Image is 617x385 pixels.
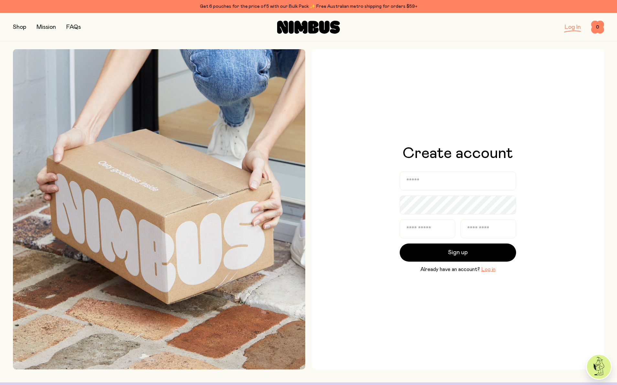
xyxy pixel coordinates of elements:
[587,355,611,379] img: agent
[37,24,56,30] a: Mission
[400,243,516,262] button: Sign up
[13,3,604,10] div: Get 6 pouches for the price of 5 with our Bulk Pack ✨ Free Australian metro shipping for orders $59+
[448,248,468,257] span: Sign up
[591,21,604,34] button: 0
[13,49,305,369] img: Picking up Nimbus mailer from doorstep
[481,266,495,273] button: Log in
[565,24,581,30] a: Log In
[66,24,81,30] a: FAQs
[403,146,513,161] h1: Create account
[420,266,480,273] span: Already have an account?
